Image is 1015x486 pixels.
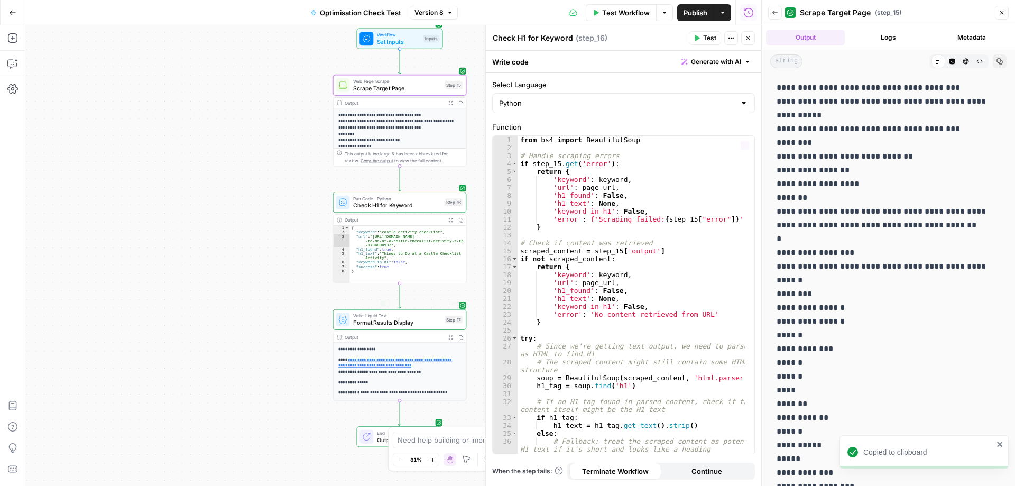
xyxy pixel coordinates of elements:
[493,215,518,223] div: 11
[399,400,401,425] g: Edge from step_17 to end
[361,158,393,163] span: Copy the output
[493,342,518,358] div: 27
[353,195,441,202] span: Run Code · Python
[493,421,518,429] div: 34
[691,57,741,67] span: Generate with AI
[334,252,350,260] div: 5
[684,7,707,18] span: Publish
[486,51,761,72] div: Write code
[414,8,444,17] span: Version 8
[800,7,871,18] span: Scrape Target Page
[333,192,467,283] div: Run Code · PythonCheck H1 for KeywordStep 16Output{ "keyword":"castle activity checklist", "url":...
[334,264,350,269] div: 7
[399,49,401,74] g: Edge from start to step_15
[493,152,518,160] div: 3
[689,31,721,45] button: Test
[377,429,436,436] span: End
[353,312,441,319] span: Write Liquid Text
[512,263,518,271] span: Toggle code folding, rows 17 through 24
[492,79,755,90] label: Select Language
[493,33,573,43] textarea: Check H1 for Keyword
[345,226,349,230] span: Toggle code folding, rows 1 through 8
[493,247,518,255] div: 15
[661,463,753,480] button: Continue
[493,239,518,247] div: 14
[677,4,714,21] button: Publish
[377,38,420,46] span: Set Inputs
[512,334,518,342] span: Toggle code folding, rows 26 through 64
[493,437,518,453] div: 36
[512,160,518,168] span: Toggle code folding, rows 4 through 12
[493,429,518,437] div: 35
[334,230,350,234] div: 2
[320,7,401,18] span: Optimisation Check Test
[493,176,518,184] div: 6
[399,166,401,191] g: Edge from step_15 to step_16
[576,33,607,43] span: ( step_16 )
[345,334,443,341] div: Output
[334,269,350,273] div: 8
[493,184,518,191] div: 7
[493,374,518,382] div: 29
[492,122,755,132] label: Function
[493,199,518,207] div: 9
[353,201,441,209] span: Check H1 for Keyword
[493,358,518,374] div: 28
[445,198,463,206] div: Step 16
[399,283,401,308] g: Edge from step_16 to step_17
[602,7,650,18] span: Test Workflow
[410,455,422,464] span: 81%
[445,81,463,89] div: Step 15
[492,466,563,476] a: When the step fails:
[493,144,518,152] div: 2
[493,160,518,168] div: 4
[493,390,518,398] div: 31
[353,84,441,93] span: Scrape Target Page
[932,30,1011,45] button: Metadata
[353,78,441,85] span: Web Page Scrape
[334,226,350,230] div: 1
[875,8,901,17] span: ( step_15 )
[493,398,518,414] div: 32
[586,4,656,21] button: Test Workflow
[333,29,467,49] div: WorkflowSet InputsInputs
[377,435,436,444] span: Output
[493,271,518,279] div: 18
[493,168,518,176] div: 5
[512,255,518,263] span: Toggle code folding, rows 16 through 24
[691,466,722,476] span: Continue
[582,466,649,476] span: Terminate Workflow
[493,231,518,239] div: 13
[333,426,467,447] div: EndOutput
[334,234,350,247] div: 3
[304,4,408,21] button: Optimisation Check Test
[493,223,518,231] div: 12
[703,33,716,43] span: Test
[493,326,518,334] div: 25
[770,54,802,68] span: string
[345,217,443,224] div: Output
[493,255,518,263] div: 16
[334,260,350,264] div: 6
[334,247,350,251] div: 4
[499,98,735,108] input: Python
[445,316,463,324] div: Step 17
[493,310,518,318] div: 23
[345,99,443,106] div: Output
[849,30,928,45] button: Logs
[493,414,518,421] div: 33
[410,6,458,20] button: Version 8
[493,382,518,390] div: 30
[677,55,755,69] button: Generate with AI
[493,136,518,144] div: 1
[493,318,518,326] div: 24
[512,414,518,421] span: Toggle code folding, rows 33 through 34
[766,30,845,45] button: Output
[493,295,518,302] div: 21
[493,453,518,469] div: 37
[353,318,441,327] span: Format Results Display
[423,35,439,43] div: Inputs
[493,287,518,295] div: 20
[493,263,518,271] div: 17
